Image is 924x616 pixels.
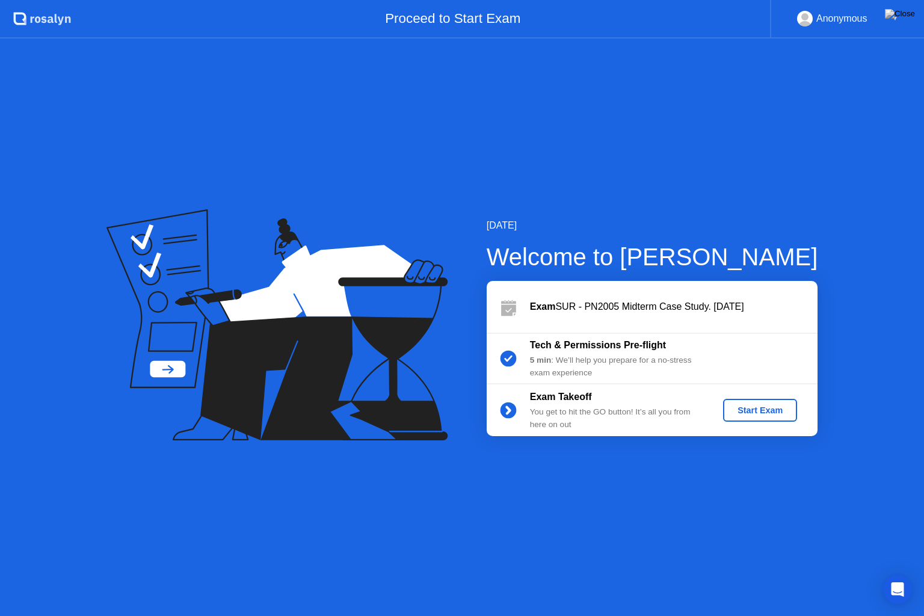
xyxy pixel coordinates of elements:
div: Start Exam [728,405,792,415]
div: You get to hit the GO button! It’s all you from here on out [530,406,703,431]
div: [DATE] [487,218,818,233]
div: Open Intercom Messenger [883,575,912,604]
b: Exam [530,301,556,312]
button: Start Exam [723,399,797,422]
div: Anonymous [816,11,867,26]
div: : We’ll help you prepare for a no-stress exam experience [530,354,703,379]
b: Tech & Permissions Pre-flight [530,340,666,350]
div: Welcome to [PERSON_NAME] [487,239,818,275]
img: Close [885,9,915,19]
b: Exam Takeoff [530,392,592,402]
div: SUR - PN2005 Midterm Case Study. [DATE] [530,300,818,314]
b: 5 min [530,356,552,365]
